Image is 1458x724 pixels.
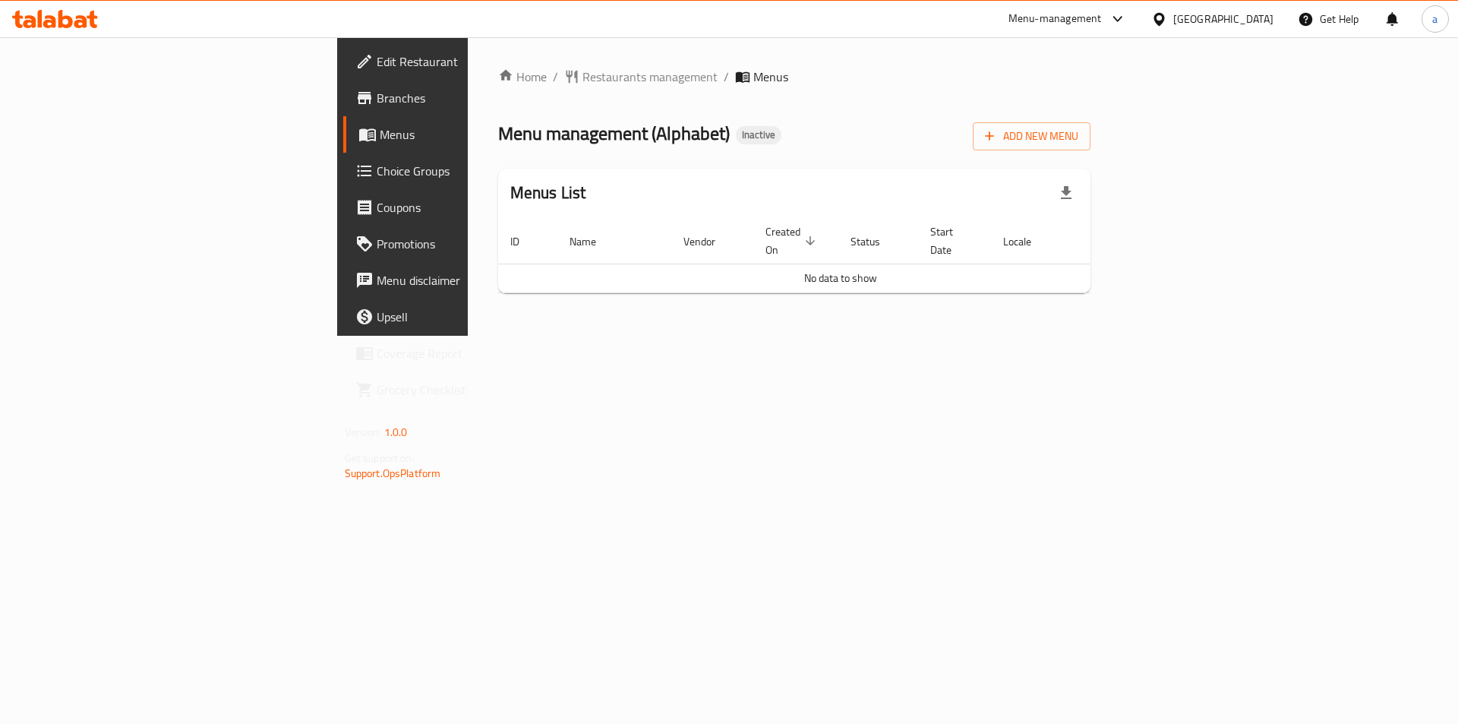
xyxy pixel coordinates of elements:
[1173,11,1273,27] div: [GEOGRAPHIC_DATA]
[345,463,441,483] a: Support.OpsPlatform
[377,271,569,289] span: Menu disclaimer
[736,128,781,141] span: Inactive
[985,127,1078,146] span: Add New Menu
[498,68,1091,86] nav: breadcrumb
[377,381,569,399] span: Grocery Checklist
[765,223,820,259] span: Created On
[1003,232,1051,251] span: Locale
[1008,10,1102,28] div: Menu-management
[343,226,581,262] a: Promotions
[1048,175,1084,211] div: Export file
[510,232,539,251] span: ID
[498,218,1183,293] table: enhanced table
[384,422,408,442] span: 1.0.0
[377,162,569,180] span: Choice Groups
[380,125,569,144] span: Menus
[683,232,735,251] span: Vendor
[343,371,581,408] a: Grocery Checklist
[498,116,730,150] span: Menu management ( Alphabet )
[343,153,581,189] a: Choice Groups
[377,89,569,107] span: Branches
[850,232,900,251] span: Status
[343,43,581,80] a: Edit Restaurant
[377,344,569,362] span: Coverage Report
[343,116,581,153] a: Menus
[1432,11,1437,27] span: a
[343,262,581,299] a: Menu disclaimer
[582,68,718,86] span: Restaurants management
[1069,218,1183,264] th: Actions
[377,52,569,71] span: Edit Restaurant
[804,268,877,288] span: No data to show
[343,80,581,116] a: Branches
[930,223,973,259] span: Start Date
[736,126,781,144] div: Inactive
[343,299,581,335] a: Upsell
[345,422,382,442] span: Version:
[564,68,718,86] a: Restaurants management
[570,232,616,251] span: Name
[753,68,788,86] span: Menus
[343,189,581,226] a: Coupons
[345,448,415,468] span: Get support on:
[510,182,586,204] h2: Menus List
[377,235,569,253] span: Promotions
[973,122,1090,150] button: Add New Menu
[377,198,569,217] span: Coupons
[343,335,581,371] a: Coverage Report
[377,308,569,326] span: Upsell
[724,68,729,86] li: /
